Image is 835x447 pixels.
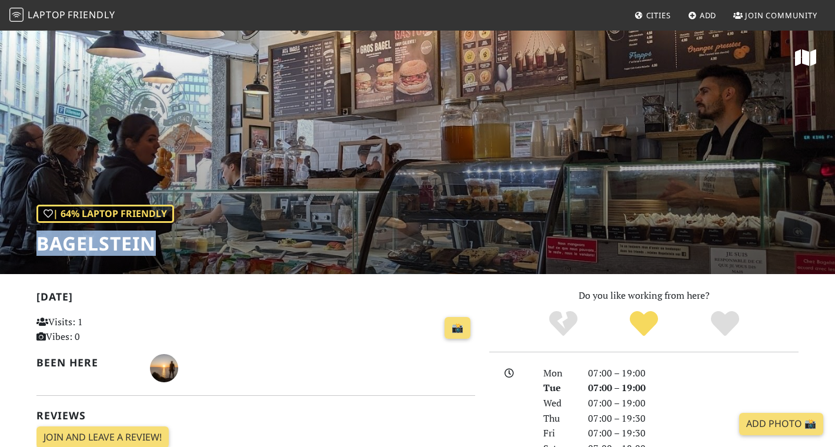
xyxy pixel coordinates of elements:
div: Mon [536,366,581,381]
div: Definitely! [684,309,766,339]
div: | 64% Laptop Friendly [36,205,174,223]
span: Join Community [745,10,817,21]
h1: Bagelstein [36,232,174,255]
img: LaptopFriendly [9,8,24,22]
a: Join Community [729,5,822,26]
a: Add [683,5,722,26]
div: 07:00 – 19:30 [581,426,806,441]
img: 1993-tobi.jpg [150,354,178,382]
div: No [523,309,604,339]
a: Add Photo 📸 [739,413,823,435]
h2: Been here [36,356,136,369]
div: 07:00 – 19:00 [581,381,806,396]
span: Add [700,10,717,21]
h2: Reviews [36,409,475,422]
span: Laptop [28,8,66,21]
a: LaptopFriendly LaptopFriendly [9,5,115,26]
h2: [DATE] [36,291,475,308]
div: Thu [536,411,581,426]
span: Tobi Weinhold [150,361,178,373]
div: 07:00 – 19:00 [581,396,806,411]
div: Yes [603,309,684,339]
div: 07:00 – 19:00 [581,366,806,381]
a: Cities [630,5,676,26]
span: Cities [646,10,671,21]
div: Fri [536,426,581,441]
span: Friendly [68,8,115,21]
p: Do you like working from here? [489,288,799,303]
div: 07:00 – 19:30 [581,411,806,426]
p: Visits: 1 Vibes: 0 [36,315,173,345]
div: Wed [536,396,581,411]
div: Tue [536,381,581,396]
a: 📸 [445,317,470,339]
